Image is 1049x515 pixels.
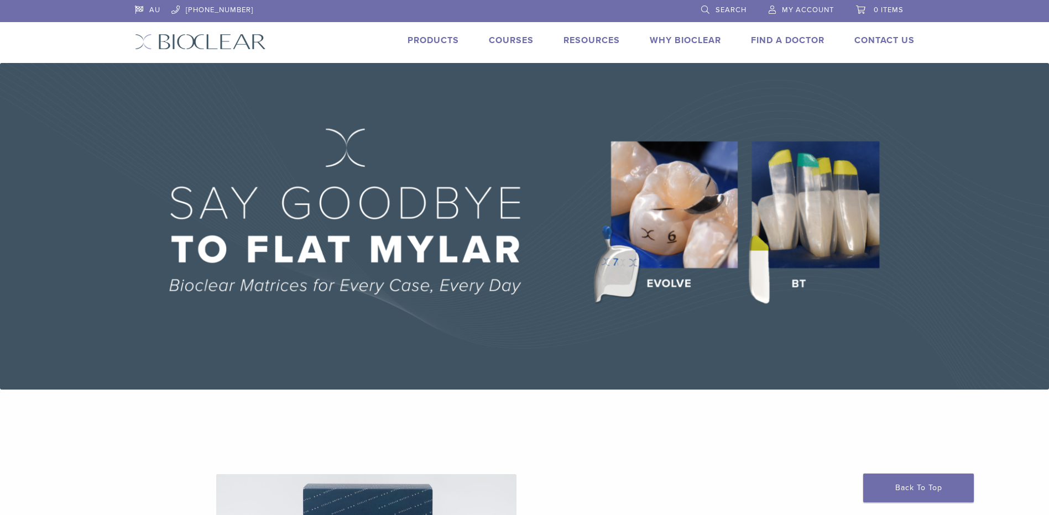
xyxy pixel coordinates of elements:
[489,35,534,46] a: Courses
[563,35,620,46] a: Resources
[863,474,974,502] a: Back To Top
[135,34,266,50] img: Bioclear
[782,6,834,14] span: My Account
[716,6,747,14] span: Search
[751,35,824,46] a: Find A Doctor
[650,35,721,46] a: Why Bioclear
[854,35,915,46] a: Contact Us
[874,6,904,14] span: 0 items
[408,35,459,46] a: Products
